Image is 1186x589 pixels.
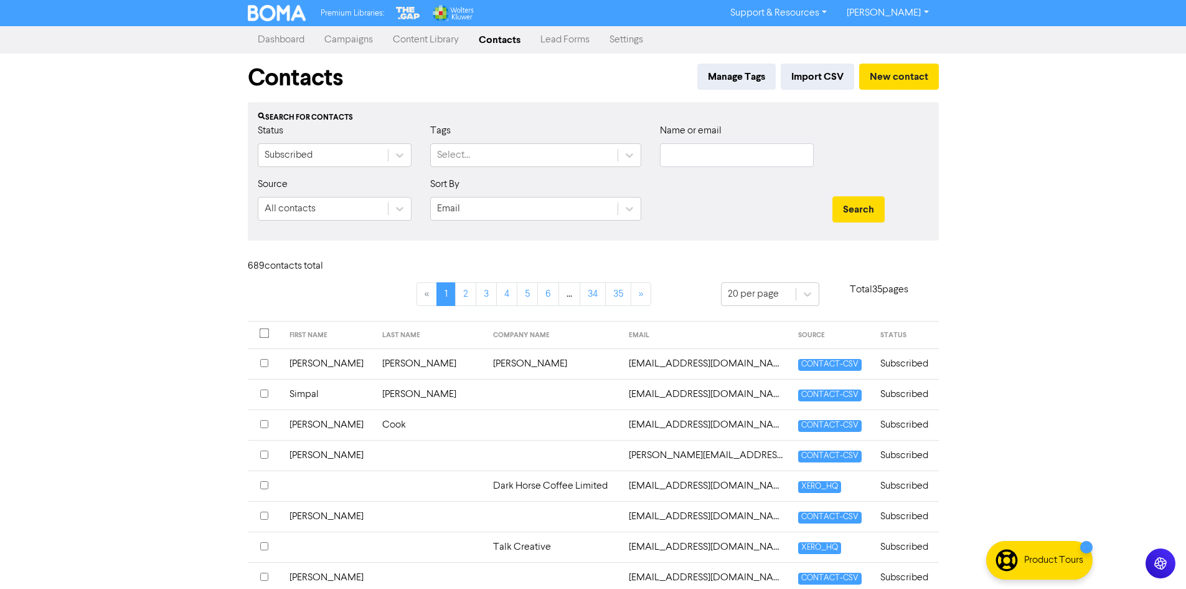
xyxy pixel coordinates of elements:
img: Wolters Kluwer [431,5,474,21]
td: [PERSON_NAME] [282,348,375,379]
span: CONTACT-CSV [798,573,862,585]
div: Search for contacts [258,112,929,123]
th: EMAIL [621,322,791,349]
span: CONTACT-CSV [798,451,862,462]
td: 4amycook@gmail.com [621,409,791,440]
td: 131newtown@gmail.com [621,348,791,379]
img: BOMA Logo [248,5,306,21]
td: 2311simpal@gmail.com [621,379,791,409]
h6: 689 contact s total [248,261,347,272]
td: Simpal [282,379,375,409]
td: Subscribed [873,348,939,379]
a: Page 4 [496,282,517,306]
td: Subscribed [873,532,939,562]
a: Content Library [383,27,469,52]
th: LAST NAME [375,322,486,349]
a: Dashboard [248,27,314,52]
th: SOURCE [791,322,873,349]
div: Email [437,201,460,216]
a: Contacts [469,27,530,52]
a: Page 34 [580,282,606,306]
a: Page 1 is your current page [436,282,456,306]
label: Tags [430,123,451,138]
td: Cook [375,409,486,440]
td: Subscribed [873,409,939,440]
button: Manage Tags [697,64,776,90]
label: Name or email [660,123,722,138]
span: Premium Libraries: [321,9,384,17]
h1: Contacts [248,64,343,92]
label: Status [258,123,283,138]
a: Settings [600,27,653,52]
span: XERO_HQ [798,542,841,554]
a: Page 6 [537,282,559,306]
iframe: Chat Widget [1124,529,1186,589]
td: Subscribed [873,440,939,471]
td: [PERSON_NAME] [486,348,621,379]
th: STATUS [873,322,939,349]
div: Subscribed [265,148,313,163]
p: Total 35 pages [819,282,939,297]
a: Page 35 [605,282,631,306]
div: Select... [437,148,470,163]
a: » [631,282,651,306]
button: Search [832,196,885,223]
td: [PERSON_NAME] [282,409,375,440]
th: FIRST NAME [282,322,375,349]
label: Source [258,177,288,192]
a: Support & Resources [720,3,837,23]
button: Import CSV [781,64,854,90]
td: [PERSON_NAME] [282,501,375,532]
td: Subscribed [873,501,939,532]
td: Talk Creative [486,532,621,562]
td: Subscribed [873,471,939,501]
td: accounts@darkhorsecoffee.co.nz [621,471,791,501]
th: COMPANY NAME [486,322,621,349]
a: [PERSON_NAME] [837,3,938,23]
a: Lead Forms [530,27,600,52]
td: accounts@linkit.co.nz [621,501,791,532]
a: Page 2 [455,282,476,306]
td: abigail@bodyfix.co.nz [621,440,791,471]
span: XERO_HQ [798,481,841,493]
td: Subscribed [873,379,939,409]
span: CONTACT-CSV [798,390,862,401]
td: Dark Horse Coffee Limited [486,471,621,501]
td: accounts@talkcreative.co.nz [621,532,791,562]
div: 20 per page [728,287,779,302]
span: CONTACT-CSV [798,512,862,524]
a: Page 3 [476,282,497,306]
label: Sort By [430,177,459,192]
span: CONTACT-CSV [798,420,862,432]
td: [PERSON_NAME] [375,348,486,379]
a: Campaigns [314,27,383,52]
a: Page 5 [517,282,538,306]
span: CONTACT-CSV [798,359,862,371]
img: The Gap [394,5,421,21]
td: [PERSON_NAME] [282,440,375,471]
td: [PERSON_NAME] [375,379,486,409]
button: New contact [859,64,939,90]
div: All contacts [265,201,316,216]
